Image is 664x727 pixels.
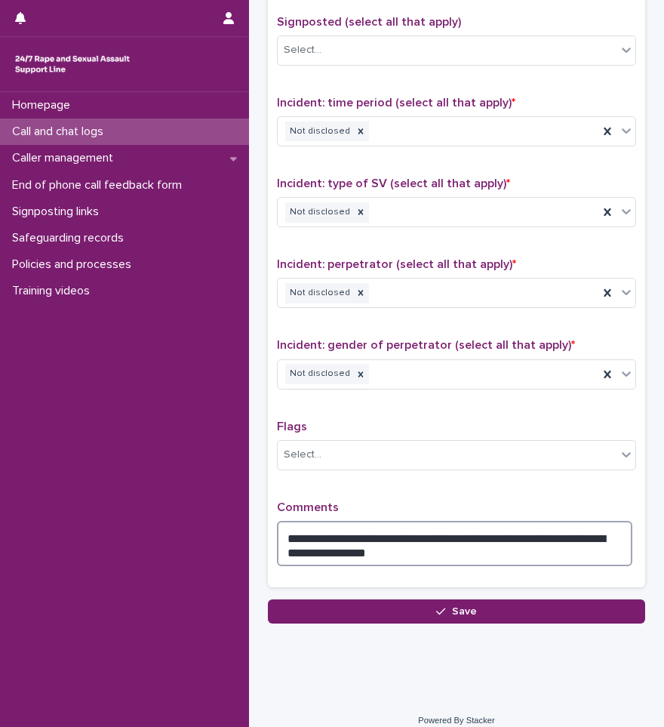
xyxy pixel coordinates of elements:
a: Powered By Stacker [418,716,494,725]
span: Incident: type of SV (select all that apply) [277,177,510,189]
span: Comments [277,501,339,513]
div: Select... [284,42,321,58]
button: Save [268,599,645,624]
div: Not disclosed [285,364,352,384]
p: Homepage [6,98,82,112]
span: Incident: time period (select all that apply) [277,97,515,109]
p: Policies and processes [6,257,143,272]
span: Save [452,606,477,617]
img: rhQMoQhaT3yELyF149Cw [12,49,133,79]
p: Caller management [6,151,125,165]
span: Flags [277,420,307,433]
div: Select... [284,447,321,463]
p: Signposting links [6,205,111,219]
p: End of phone call feedback form [6,178,194,193]
span: Incident: perpetrator (select all that apply) [277,258,516,270]
div: Not disclosed [285,122,352,142]
p: Training videos [6,284,102,298]
p: Safeguarding records [6,231,136,245]
span: Signposted (select all that apply) [277,16,461,28]
div: Not disclosed [285,202,352,223]
span: Incident: gender of perpetrator (select all that apply) [277,339,575,351]
div: Not disclosed [285,283,352,303]
p: Call and chat logs [6,125,115,139]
